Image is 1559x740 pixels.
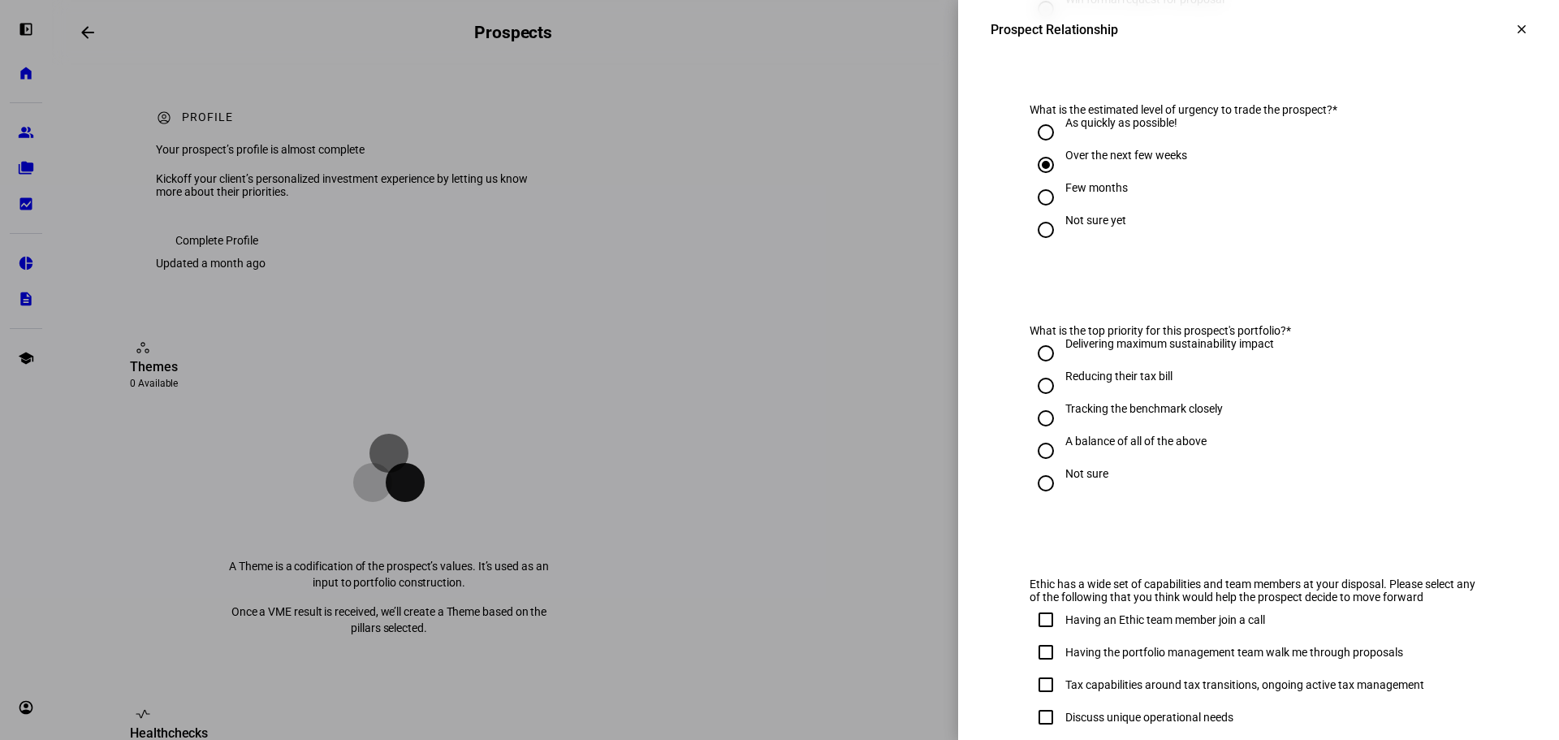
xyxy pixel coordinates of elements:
div: Not sure [1065,467,1108,480]
div: Reducing their tax bill [1065,370,1172,383]
div: Over the next few weeks [1065,149,1187,162]
mat-icon: clear [1514,22,1529,37]
div: Prospect Relationship [991,22,1118,37]
div: Tax capabilities around tax transitions, ongoing active tax management [1065,678,1424,691]
div: Having the portfolio management team walk me through proposals [1065,646,1403,659]
div: Discuss unique operational needs [1065,711,1233,724]
div: Not sure yet [1065,214,1126,227]
div: As quickly as possible! [1065,116,1177,129]
div: Delivering maximum sustainability impact [1065,337,1274,350]
div: A balance of all of the above [1065,435,1207,448]
span: What is the top priority for this prospect's portfolio? [1030,324,1286,337]
div: Tracking the benchmark closely [1065,402,1223,415]
div: Having an Ethic team member join a call [1065,613,1265,626]
div: Few months [1065,181,1128,194]
span: Ethic has a wide set of capabilities and team members at your disposal. Please select any of the ... [1030,578,1475,604]
span: What is the estimated level of urgency to trade the prospect? [1030,103,1332,116]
